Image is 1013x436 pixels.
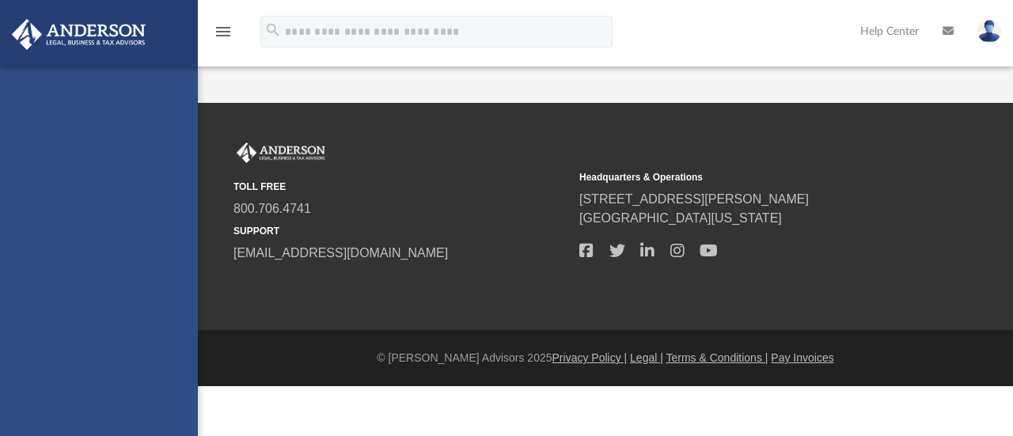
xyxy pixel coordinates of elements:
img: User Pic [977,20,1001,43]
a: menu [214,30,233,41]
i: search [264,21,282,39]
small: Headquarters & Operations [579,170,914,184]
img: Anderson Advisors Platinum Portal [7,19,150,50]
a: 800.706.4741 [233,202,311,215]
small: TOLL FREE [233,180,568,194]
a: Privacy Policy | [552,351,628,364]
img: Anderson Advisors Platinum Portal [233,142,328,163]
small: SUPPORT [233,224,568,238]
a: [EMAIL_ADDRESS][DOMAIN_NAME] [233,246,448,260]
a: [STREET_ADDRESS][PERSON_NAME] [579,192,809,206]
a: Legal | [630,351,663,364]
div: © [PERSON_NAME] Advisors 2025 [198,350,1013,366]
a: [GEOGRAPHIC_DATA][US_STATE] [579,211,782,225]
i: menu [214,22,233,41]
a: Pay Invoices [771,351,833,364]
a: Terms & Conditions | [666,351,768,364]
